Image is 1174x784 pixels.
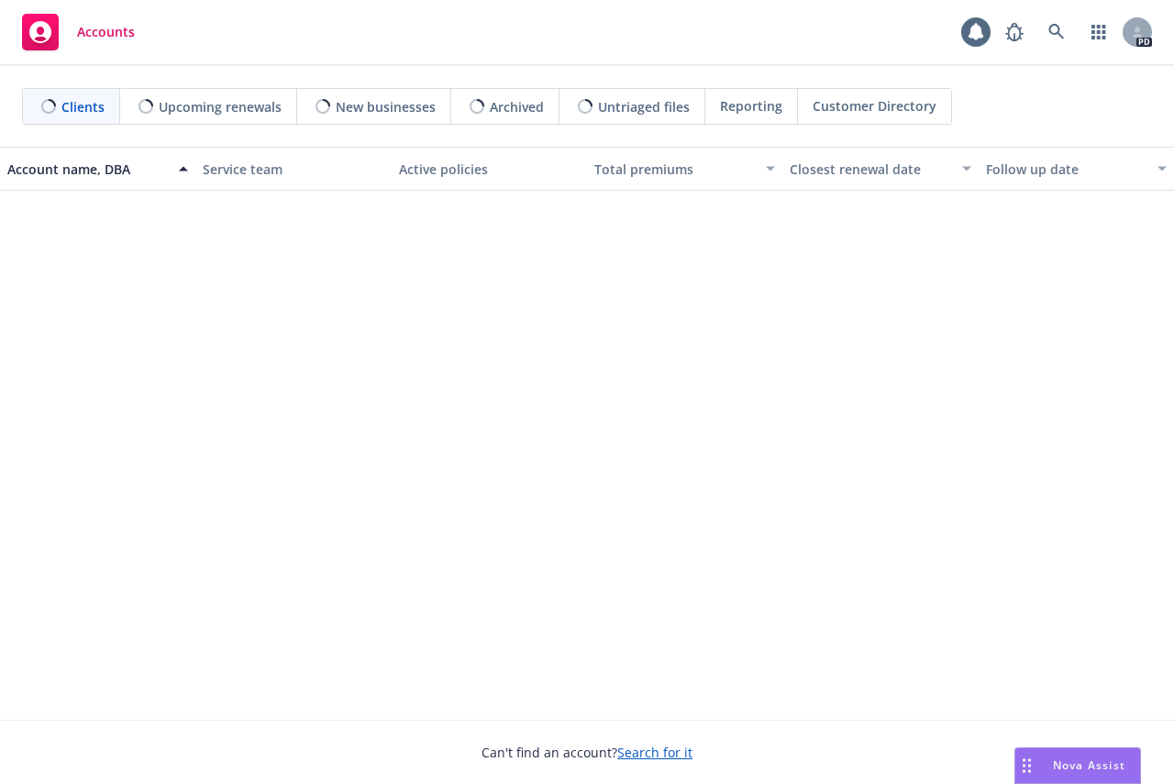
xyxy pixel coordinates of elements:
[7,160,168,179] div: Account name, DBA
[1014,747,1141,784] button: Nova Assist
[1038,14,1075,50] a: Search
[996,14,1033,50] a: Report a Bug
[336,97,436,116] span: New businesses
[813,96,936,116] span: Customer Directory
[77,25,135,39] span: Accounts
[1080,14,1117,50] a: Switch app
[482,743,692,762] span: Can't find an account?
[598,97,690,116] span: Untriaged files
[392,147,587,191] button: Active policies
[594,160,755,179] div: Total premiums
[159,97,282,116] span: Upcoming renewals
[1053,757,1125,773] span: Nova Assist
[979,147,1174,191] button: Follow up date
[399,160,580,179] div: Active policies
[1015,748,1038,783] div: Drag to move
[720,96,782,116] span: Reporting
[61,97,105,116] span: Clients
[203,160,383,179] div: Service team
[617,744,692,761] a: Search for it
[587,147,782,191] button: Total premiums
[15,6,142,58] a: Accounts
[195,147,391,191] button: Service team
[490,97,544,116] span: Archived
[790,160,950,179] div: Closest renewal date
[782,147,978,191] button: Closest renewal date
[986,160,1146,179] div: Follow up date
